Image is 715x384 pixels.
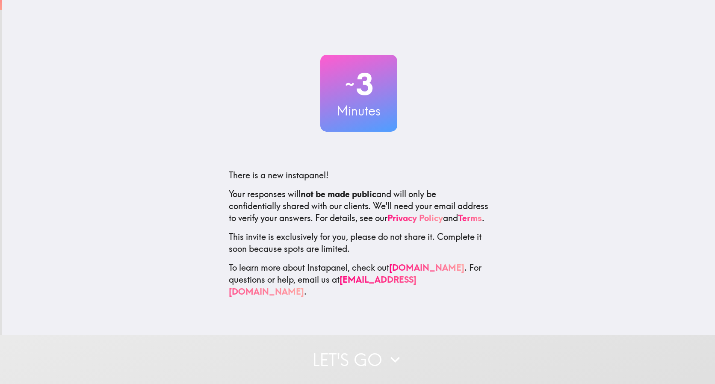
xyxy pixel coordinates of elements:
[229,274,417,297] a: [EMAIL_ADDRESS][DOMAIN_NAME]
[229,231,489,255] p: This invite is exclusively for you, please do not share it. Complete it soon because spots are li...
[301,189,376,199] b: not be made public
[389,262,464,273] a: [DOMAIN_NAME]
[387,213,443,223] a: Privacy Policy
[229,170,328,180] span: There is a new instapanel!
[320,67,397,102] h2: 3
[229,262,489,298] p: To learn more about Instapanel, check out . For questions or help, email us at .
[320,102,397,120] h3: Minutes
[458,213,482,223] a: Terms
[344,71,356,97] span: ~
[229,188,489,224] p: Your responses will and will only be confidentially shared with our clients. We'll need your emai...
